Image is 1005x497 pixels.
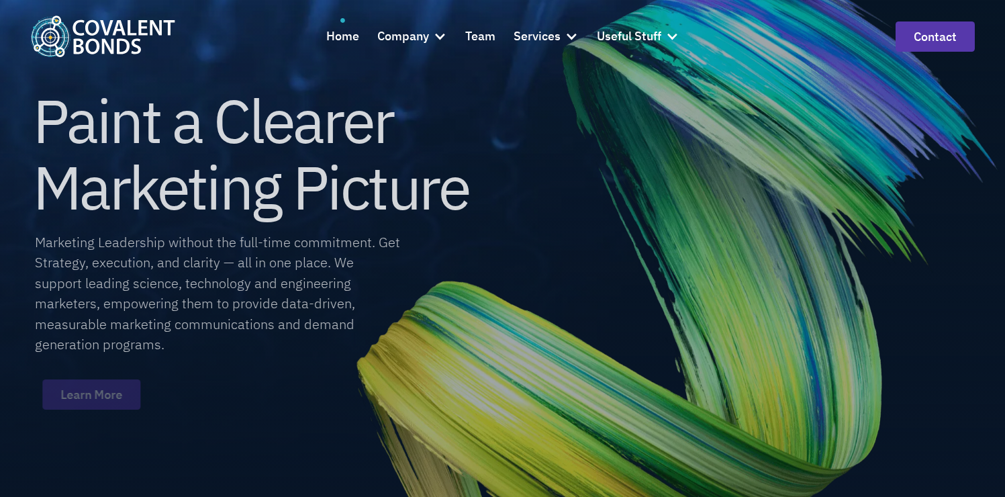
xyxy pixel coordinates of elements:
div: Useful Stuff [597,18,679,54]
div: Company [377,18,447,54]
a: home [30,15,175,56]
div: Services [514,18,579,54]
div: Useful Stuff [597,27,661,46]
div: Marketing Leadership without the full-time commitment. Get Strategy, execution, and clarity — all... [35,232,402,355]
img: Covalent Bonds White / Teal Logo [30,15,175,56]
div: Team [465,27,495,46]
a: Learn More [42,379,140,410]
h1: Paint a Clearer Marketing Picture [33,87,469,220]
div: Services [514,27,561,46]
div: Company [377,27,429,46]
div: Home [326,27,359,46]
a: Team [465,18,495,54]
a: Home [326,18,359,54]
a: contact [896,21,975,52]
